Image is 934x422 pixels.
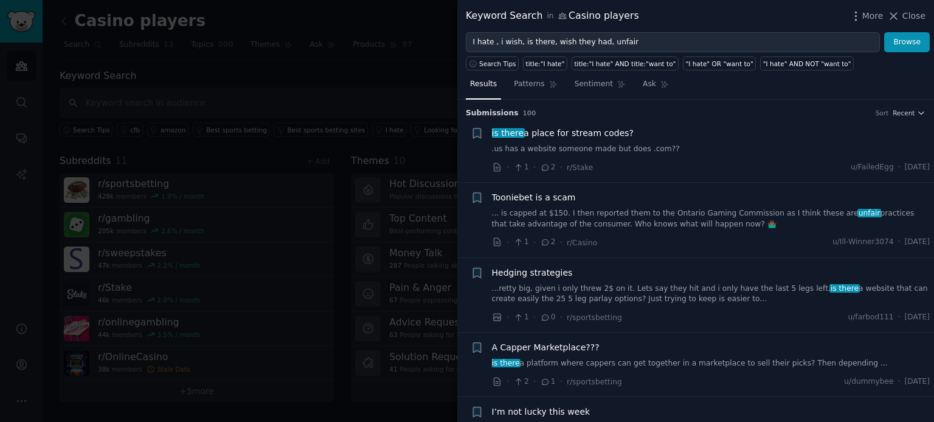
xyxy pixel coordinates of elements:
[492,406,590,418] a: I’m not lucky this week
[905,162,930,173] span: [DATE]
[898,376,901,387] span: ·
[492,284,930,305] a: ...retty big, given i only threw 2$ on it. Lets say they hit and i only have the last 5 legs left...
[492,144,930,155] a: .us has a website someone made but does .com??
[513,312,528,323] span: 1
[492,208,930,230] a: ... is capped at $150. I then reported them to the Ontario Gaming Commission as I think these are...
[513,162,528,173] span: 1
[683,56,756,70] a: "I hate" OR "want to"
[492,191,576,204] a: Tooniebet is a scam
[844,376,893,387] span: u/dummybee
[540,376,555,387] span: 1
[466,75,501,100] a: Results
[898,312,901,323] span: ·
[849,10,884,22] button: More
[547,11,553,22] span: in
[567,378,622,386] span: r/sportsbetting
[893,109,915,117] span: Recent
[876,109,889,117] div: Sort
[884,32,930,53] button: Browse
[507,375,509,388] span: ·
[893,109,925,117] button: Recent
[572,56,679,70] a: title:"I hate" AND title:"want to"
[898,162,901,173] span: ·
[560,311,562,324] span: ·
[560,236,562,249] span: ·
[898,237,901,248] span: ·
[832,237,894,248] span: u/Ill-Winner3074
[857,209,881,217] span: unfair
[905,376,930,387] span: [DATE]
[466,32,880,53] input: Try a keyword related to your business
[479,60,516,68] span: Search Tips
[466,9,639,24] div: Keyword Search Casino players
[685,60,753,68] div: "I hate" OR "want to"
[491,359,521,367] span: is there
[905,237,930,248] span: [DATE]
[492,358,930,369] a: is therea platform where cappers can get together in a marketplace to sell their picks? Then depe...
[638,75,673,100] a: Ask
[507,311,509,324] span: ·
[905,312,930,323] span: [DATE]
[510,75,561,100] a: Patterns
[523,109,536,117] span: 100
[492,267,573,279] a: Hedging strategies
[492,341,600,354] a: A Capper Marketplace???
[829,284,860,293] span: is there
[763,60,851,68] div: "I hate" AND NOT "want to"
[533,161,536,174] span: ·
[567,163,593,172] span: r/Stake
[560,375,562,388] span: ·
[491,128,525,138] span: is there
[523,56,567,70] a: title:"I hate"
[513,237,528,248] span: 1
[533,311,536,324] span: ·
[848,312,893,323] span: u/farbod111
[643,79,656,90] span: Ask
[851,162,894,173] span: u/FailedEgg
[470,79,497,90] span: Results
[574,60,676,68] div: title:"I hate" AND title:"want to"
[760,56,854,70] a: "I hate" AND NOT "want to"
[540,312,555,323] span: 0
[514,79,544,90] span: Patterns
[492,127,634,140] a: is therea place for stream codes?
[570,75,630,100] a: Sentiment
[526,60,565,68] div: title:"I hate"
[560,161,562,174] span: ·
[887,10,925,22] button: Close
[513,376,528,387] span: 2
[507,236,509,249] span: ·
[466,56,519,70] button: Search Tips
[533,236,536,249] span: ·
[507,161,509,174] span: ·
[902,10,925,22] span: Close
[466,108,519,119] span: Submission s
[567,313,622,322] span: r/sportsbetting
[540,162,555,173] span: 2
[533,375,536,388] span: ·
[567,239,597,247] span: r/Casino
[575,79,613,90] span: Sentiment
[540,237,555,248] span: 2
[862,10,884,22] span: More
[492,127,634,140] span: a place for stream codes?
